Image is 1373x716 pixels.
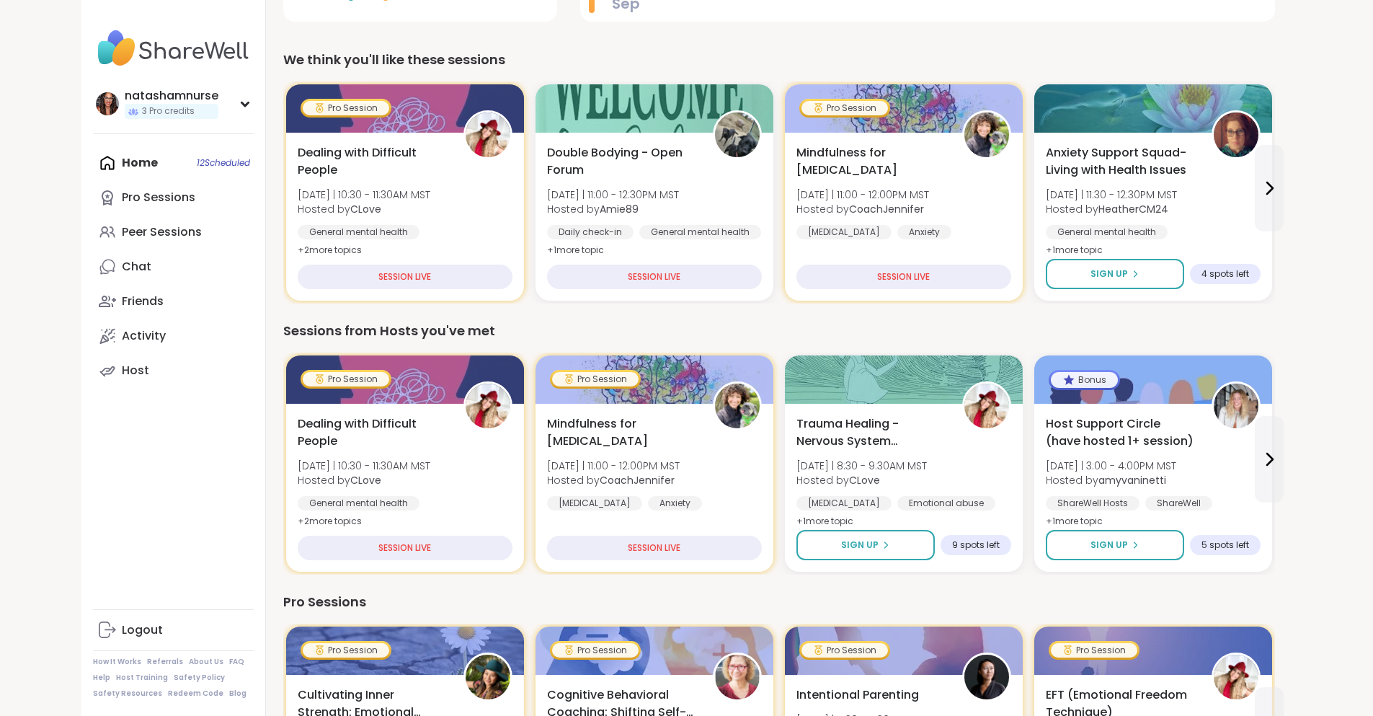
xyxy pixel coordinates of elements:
[801,101,888,115] div: Pro Session
[796,202,929,216] span: Hosted by
[122,622,163,638] div: Logout
[1046,530,1184,560] button: Sign Up
[96,92,119,115] img: natashamnurse
[116,673,168,683] a: Host Training
[547,536,762,560] div: SESSION LIVE
[849,473,880,487] b: CLove
[547,473,680,487] span: Hosted by
[1051,372,1118,388] div: Bonus
[796,415,946,450] span: Trauma Healing - Nervous System Regulation
[93,613,254,648] a: Logout
[897,225,951,239] div: Anxiety
[600,202,639,216] b: Amie89
[639,225,761,239] div: General mental health
[1046,496,1139,511] div: ShareWell Hosts
[303,643,389,658] div: Pro Session
[1201,268,1249,280] span: 4 spots left
[796,265,1011,289] div: SESSION LIVE
[122,190,195,205] div: Pro Sessions
[122,224,202,240] div: Peer Sessions
[547,225,634,239] div: Daily check-in
[466,655,510,699] img: TiffanyVL
[147,657,183,667] a: Referrals
[122,259,151,275] div: Chat
[1214,384,1258,428] img: amyvaninetti
[350,202,381,216] b: CLove
[552,372,639,386] div: Pro Session
[547,496,642,511] div: [MEDICAL_DATA]
[648,496,702,511] div: Anxiety
[547,265,762,289] div: SESSION LIVE
[303,372,389,386] div: Pro Session
[964,112,1009,157] img: CoachJennifer
[801,643,888,658] div: Pro Session
[849,202,924,216] b: CoachJennifer
[600,473,675,487] b: CoachJennifer
[796,496,892,511] div: [MEDICAL_DATA]
[93,23,254,74] img: ShareWell Nav Logo
[547,415,697,450] span: Mindfulness for [MEDICAL_DATA]
[283,50,1275,70] div: We think you'll like these sessions
[298,202,430,216] span: Hosted by
[964,655,1009,699] img: Natasha
[125,88,218,104] div: natashamnurse
[952,539,1000,551] span: 9 spots left
[93,215,254,249] a: Peer Sessions
[283,592,1275,612] div: Pro Sessions
[93,689,162,699] a: Safety Resources
[93,284,254,319] a: Friends
[283,321,1275,341] div: Sessions from Hosts you've met
[796,459,927,473] span: [DATE] | 8:30 - 9:30AM MST
[298,265,512,289] div: SESSION LIVE
[466,384,510,428] img: CLove
[547,202,679,216] span: Hosted by
[298,415,448,450] span: Dealing with Difficult People
[1046,473,1176,487] span: Hosted by
[1046,259,1184,289] button: Sign Up
[796,144,946,179] span: Mindfulness for [MEDICAL_DATA]
[122,293,164,309] div: Friends
[350,473,381,487] b: CLove
[715,112,760,157] img: Amie89
[1098,202,1168,216] b: HeatherCM24
[174,673,225,683] a: Safety Policy
[298,459,430,473] span: [DATE] | 10:30 - 11:30AM MST
[122,363,149,379] div: Host
[1090,539,1128,552] span: Sign Up
[547,144,697,179] span: Double Bodying - Open Forum
[1214,112,1258,157] img: HeatherCM24
[298,536,512,560] div: SESSION LIVE
[466,112,510,157] img: CLove
[93,657,141,667] a: How It Works
[547,459,680,473] span: [DATE] | 11:00 - 12:00PM MST
[547,187,679,202] span: [DATE] | 11:00 - 12:30PM MST
[715,384,760,428] img: CoachJennifer
[142,105,195,118] span: 3 Pro credits
[964,384,1009,428] img: CLove
[796,225,892,239] div: [MEDICAL_DATA]
[796,473,927,487] span: Hosted by
[298,187,430,202] span: [DATE] | 10:30 - 11:30AM MST
[1046,459,1176,473] span: [DATE] | 3:00 - 4:00PM MST
[796,686,919,704] span: Intentional Parenting
[1090,268,1128,280] span: Sign Up
[229,689,246,699] a: Blog
[93,353,254,388] a: Host
[1214,655,1258,699] img: CLove
[298,144,448,179] span: Dealing with Difficult People
[122,328,166,344] div: Activity
[1046,225,1168,239] div: General mental health
[93,673,110,683] a: Help
[796,187,929,202] span: [DATE] | 11:00 - 12:00PM MST
[303,101,389,115] div: Pro Session
[1098,473,1166,487] b: amyvaninetti
[93,319,254,353] a: Activity
[298,496,419,511] div: General mental health
[1046,187,1177,202] span: [DATE] | 11:30 - 12:30PM MST
[298,225,419,239] div: General mental health
[1046,202,1177,216] span: Hosted by
[715,655,760,699] img: Fausta
[168,689,223,699] a: Redeem Code
[1046,415,1196,450] span: Host Support Circle (have hosted 1+ session)
[93,180,254,215] a: Pro Sessions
